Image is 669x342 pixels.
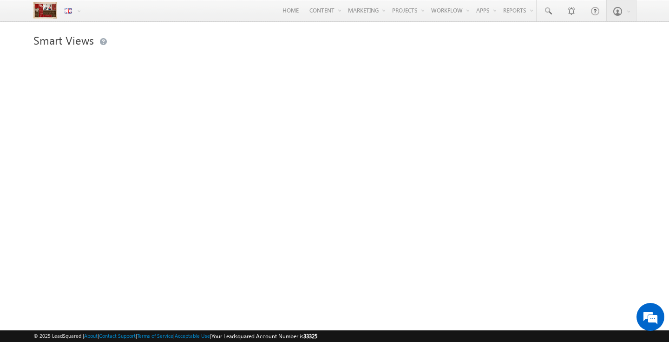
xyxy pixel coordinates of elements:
a: Terms of Service [137,333,173,339]
span: Your Leadsquared Account Number is [211,333,317,340]
a: Acceptable Use [175,333,210,339]
img: Custom Logo [33,2,57,19]
a: Contact Support [99,333,136,339]
span: 33325 [303,333,317,340]
span: © 2025 LeadSquared | | | | | [33,332,317,341]
a: About [84,333,98,339]
span: Smart Views [33,33,94,47]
